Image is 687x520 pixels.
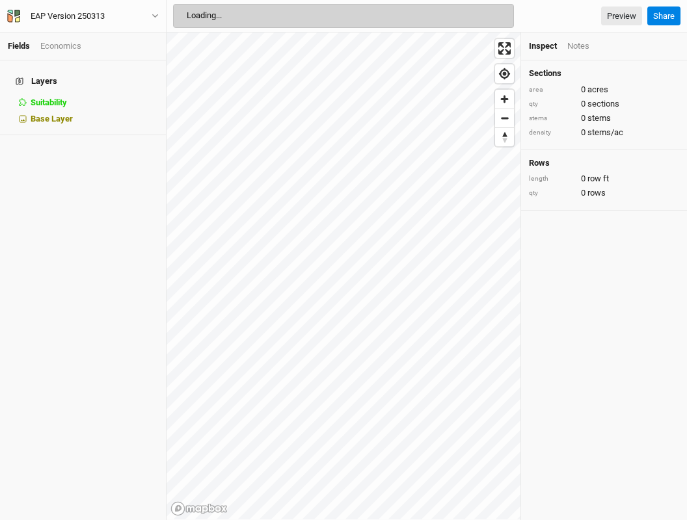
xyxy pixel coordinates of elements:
div: qty [529,188,574,198]
div: stems [529,114,574,123]
div: length [529,174,574,184]
span: acres [587,84,608,96]
div: Base Layer [31,114,158,124]
h4: Sections [529,68,679,79]
span: Loading... [187,10,222,20]
span: stems/ac [587,127,623,138]
div: EAP Version 250313 [31,10,105,23]
span: row ft [587,173,609,185]
button: Find my location [495,64,514,83]
button: Zoom out [495,109,514,127]
span: Suitability [31,97,67,107]
div: 0 [529,173,679,185]
div: qty [529,99,574,109]
button: Zoom in [495,90,514,109]
canvas: Map [167,32,520,519]
div: area [529,85,574,95]
span: rows [587,187,606,199]
span: stems [587,112,611,124]
h4: Rows [529,158,679,168]
div: 0 [529,98,679,110]
div: Notes [567,40,589,52]
button: Reset bearing to north [495,127,514,146]
span: sections [587,98,619,110]
a: Mapbox logo [170,501,228,516]
div: 0 [529,84,679,96]
button: Enter fullscreen [495,39,514,58]
div: 0 [529,127,679,138]
button: Share [647,6,680,26]
div: 0 [529,112,679,124]
div: density [529,128,574,138]
div: Economics [40,40,81,52]
button: EAP Version 250313 [7,9,159,23]
a: Fields [8,41,30,51]
div: Inspect [529,40,557,52]
a: Preview [601,6,642,26]
span: Base Layer [31,114,73,123]
div: Suitability [31,97,158,108]
div: 0 [529,187,679,199]
h4: Layers [8,68,158,94]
